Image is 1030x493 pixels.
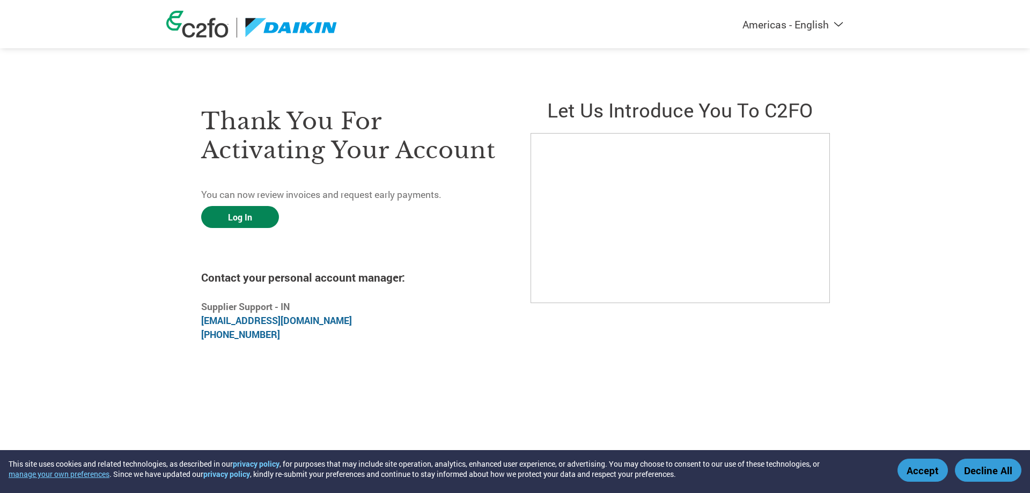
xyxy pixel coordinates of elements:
h3: Thank you for activating your account [201,107,499,165]
button: manage your own preferences [9,469,109,479]
iframe: C2FO Introduction Video [531,133,830,303]
a: [EMAIL_ADDRESS][DOMAIN_NAME] [201,314,352,327]
a: [PHONE_NUMBER] [201,328,280,341]
a: privacy policy [203,469,250,479]
img: Daikin [245,18,337,38]
a: Log In [201,206,279,228]
h4: Contact your personal account manager: [201,270,499,285]
button: Decline All [955,459,1021,482]
p: You can now review invoices and request early payments. [201,188,499,202]
div: This site uses cookies and related technologies, as described in our , for purposes that may incl... [9,459,882,479]
b: Supplier Support - IN [201,300,290,313]
img: c2fo logo [166,11,229,38]
button: Accept [897,459,948,482]
a: privacy policy [233,459,279,469]
h2: Let us introduce you to C2FO [531,97,829,123]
